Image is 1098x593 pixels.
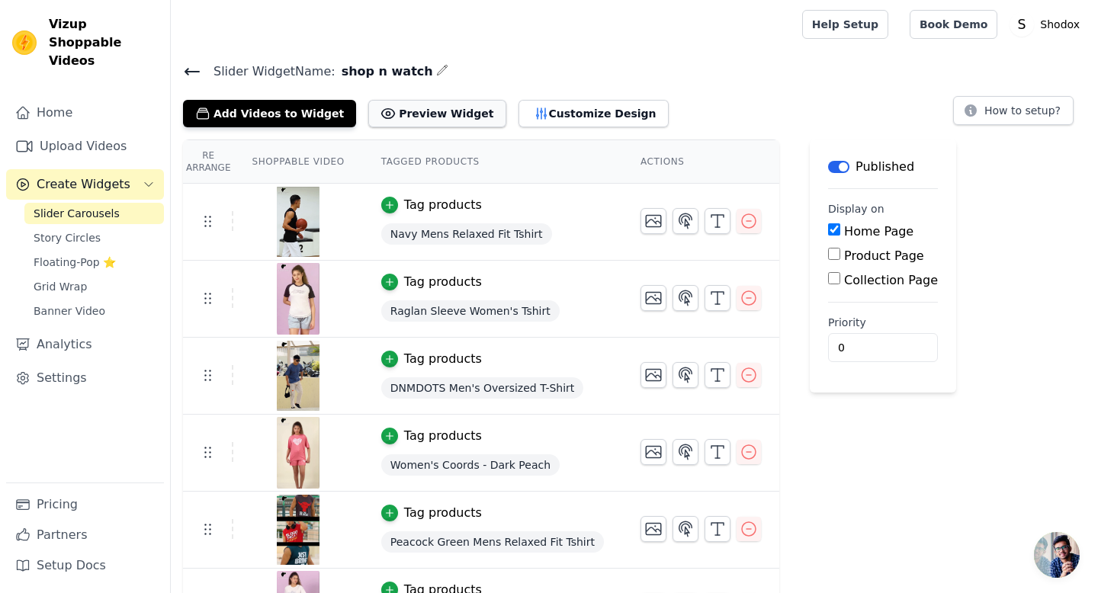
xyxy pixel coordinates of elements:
[381,531,604,553] span: Peacock Green Mens Relaxed Fit Tshirt
[381,350,482,368] button: Tag products
[381,300,560,322] span: Raglan Sleeve Women's Tshirt
[856,158,914,176] p: Published
[34,230,101,245] span: Story Circles
[368,100,506,127] button: Preview Widget
[183,100,356,127] button: Add Videos to Widget
[1018,17,1026,32] text: S
[363,140,622,184] th: Tagged Products
[381,223,552,245] span: Navy Mens Relaxed Fit Tshirt
[640,208,666,234] button: Change Thumbnail
[201,63,335,81] span: Slider Widget Name:
[622,140,779,184] th: Actions
[381,273,482,291] button: Tag products
[381,427,482,445] button: Tag products
[844,224,913,239] label: Home Page
[233,140,362,184] th: Shoppable Video
[381,377,584,399] span: DNMDOTS Men's Oversized T-Shirt
[640,362,666,388] button: Change Thumbnail
[910,10,997,39] a: Book Demo
[640,516,666,542] button: Change Thumbnail
[34,255,116,270] span: Floating-Pop ⭐
[640,439,666,465] button: Change Thumbnail
[277,339,319,412] img: vizup-images-ceb5.png
[24,227,164,248] a: Story Circles
[828,315,938,330] label: Priority
[6,329,164,360] a: Analytics
[6,550,164,581] a: Setup Docs
[436,61,448,82] div: Edit Name
[640,285,666,311] button: Change Thumbnail
[24,276,164,297] a: Grid Wrap
[844,248,924,263] label: Product Page
[12,30,37,55] img: Vizup
[6,98,164,128] a: Home
[34,206,120,221] span: Slider Carousels
[34,279,87,294] span: Grid Wrap
[277,262,319,335] img: vizup-images-a31b.png
[1034,11,1086,38] p: Shodox
[1034,532,1080,578] a: Open chat
[6,131,164,162] a: Upload Videos
[6,520,164,550] a: Partners
[802,10,888,39] a: Help Setup
[37,175,130,194] span: Create Widgets
[335,63,433,81] span: shop n watch
[34,303,105,319] span: Banner Video
[24,300,164,322] a: Banner Video
[404,273,482,291] div: Tag products
[953,107,1074,121] a: How to setup?
[381,196,482,214] button: Tag products
[828,201,884,216] legend: Display on
[404,504,482,522] div: Tag products
[6,489,164,520] a: Pricing
[404,350,482,368] div: Tag products
[24,203,164,224] a: Slider Carousels
[49,15,158,70] span: Vizup Shoppable Videos
[381,504,482,522] button: Tag products
[277,493,319,566] img: vizup-images-f949.png
[953,96,1074,125] button: How to setup?
[404,427,482,445] div: Tag products
[277,416,319,489] img: vizup-images-29f4.png
[6,363,164,393] a: Settings
[183,140,233,184] th: Re Arrange
[1010,11,1086,38] button: S Shodox
[381,454,560,476] span: Women's Coords - Dark Peach
[24,252,164,273] a: Floating-Pop ⭐
[518,100,669,127] button: Customize Design
[6,169,164,200] button: Create Widgets
[404,196,482,214] div: Tag products
[844,273,938,287] label: Collection Page
[277,185,319,258] img: vizup-images-3f00.png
